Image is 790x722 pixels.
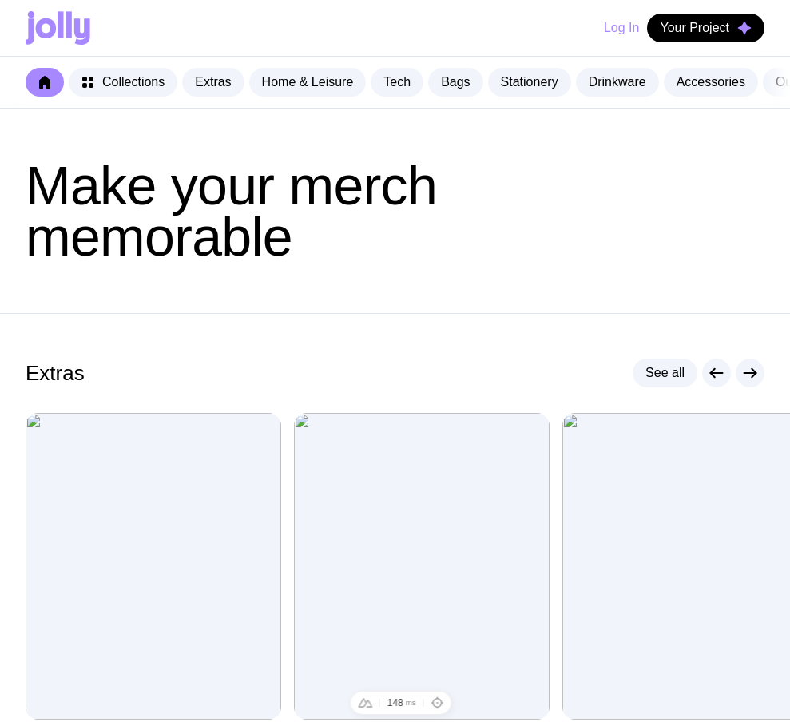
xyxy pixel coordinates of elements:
a: Bags [428,68,482,97]
button: Log In [604,14,639,42]
a: See all [633,359,697,387]
span: Make your merch memorable [26,155,437,267]
a: Home & Leisure [249,68,367,97]
a: Tech [371,68,423,97]
span: Your Project [660,20,729,36]
button: Your Project [647,14,764,42]
a: Accessories [664,68,758,97]
a: Stationery [488,68,571,97]
a: Extras [182,68,244,97]
a: Collections [69,68,177,97]
span: Collections [102,74,165,90]
h2: Extras [26,361,85,385]
a: Drinkware [576,68,659,97]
